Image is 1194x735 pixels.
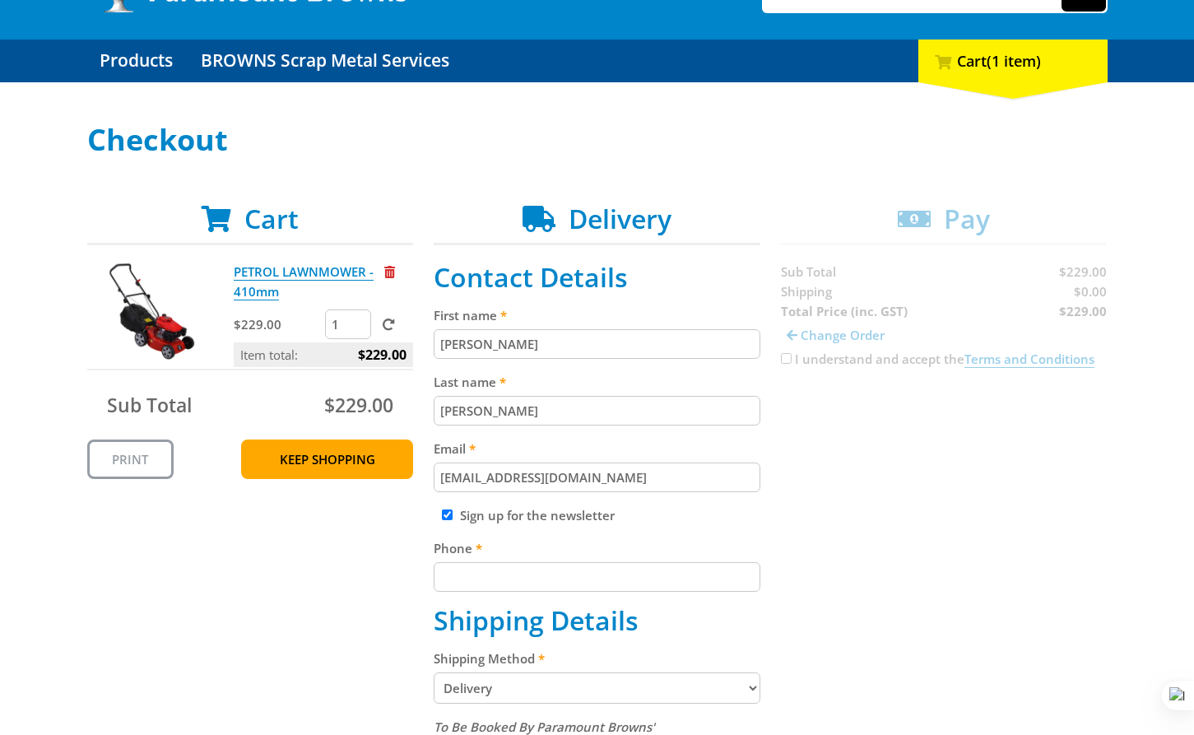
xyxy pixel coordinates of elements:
h1: Checkout [87,123,1108,156]
p: Item total: [234,342,413,367]
a: Keep Shopping [241,440,413,479]
h2: Contact Details [434,262,760,293]
a: Go to the Products page [87,40,185,82]
input: Please enter your telephone number. [434,562,760,592]
label: Sign up for the newsletter [460,507,615,523]
a: Go to the BROWNS Scrap Metal Services page [188,40,462,82]
input: Please enter your first name. [434,329,760,359]
label: First name [434,305,760,325]
span: Cart [244,201,299,236]
span: (1 item) [987,51,1041,71]
div: Cart [918,40,1108,82]
select: Please select a shipping method. [434,672,760,704]
input: Please enter your email address. [434,463,760,492]
img: PETROL LAWNMOWER - 410mm [103,262,202,361]
h2: Shipping Details [434,605,760,636]
label: Last name [434,372,760,392]
span: $229.00 [324,392,393,418]
span: $229.00 [358,342,407,367]
a: Print [87,440,174,479]
a: Remove from cart [384,263,395,280]
input: Please enter your last name. [434,396,760,426]
span: Delivery [569,201,671,236]
label: Phone [434,538,760,558]
span: Sub Total [107,392,192,418]
label: Shipping Method [434,649,760,668]
p: $229.00 [234,314,322,334]
a: PETROL LAWNMOWER - 410mm [234,263,374,300]
em: To Be Booked By Paramount Browns' [434,719,655,735]
label: Email [434,439,760,458]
